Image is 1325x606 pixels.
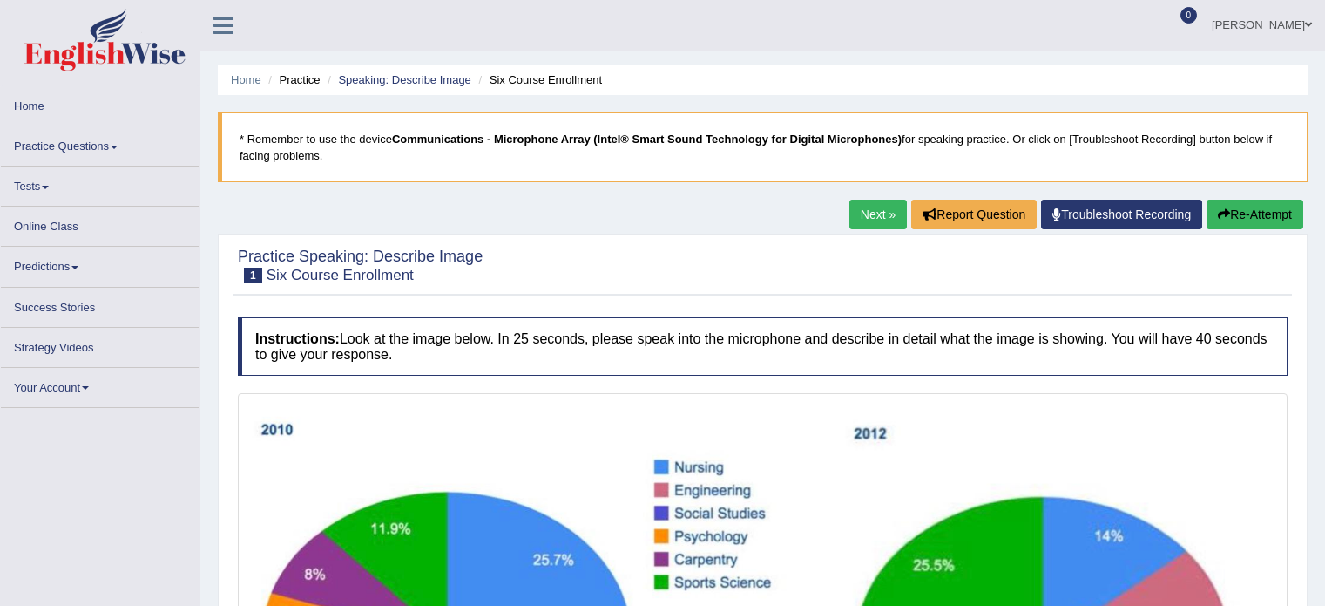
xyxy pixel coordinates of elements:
b: Instructions: [255,331,340,346]
span: 0 [1180,7,1198,24]
span: 1 [244,268,262,283]
small: Six Course Enrollment [267,267,414,283]
button: Report Question [911,200,1037,229]
a: Speaking: Describe Image [338,73,470,86]
a: Predictions [1,247,199,281]
a: Success Stories [1,288,199,322]
a: Tests [1,167,199,201]
button: Re-Attempt [1207,200,1303,229]
h2: Practice Speaking: Describe Image [238,249,483,283]
a: Online Class [1,207,199,241]
li: Practice [264,71,320,88]
a: Practice Questions [1,126,199,160]
a: Strategy Videos [1,328,199,362]
li: Six Course Enrollment [474,71,602,88]
a: Troubleshoot Recording [1041,200,1202,229]
a: Home [1,86,199,120]
a: Next » [849,200,907,229]
blockquote: * Remember to use the device for speaking practice. Or click on [Troubleshoot Recording] button b... [218,112,1308,182]
a: Your Account [1,368,199,402]
a: Home [231,73,261,86]
b: Communications - Microphone Array (Intel® Smart Sound Technology for Digital Microphones) [392,133,902,146]
h4: Look at the image below. In 25 seconds, please speak into the microphone and describe in detail w... [238,317,1288,376]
